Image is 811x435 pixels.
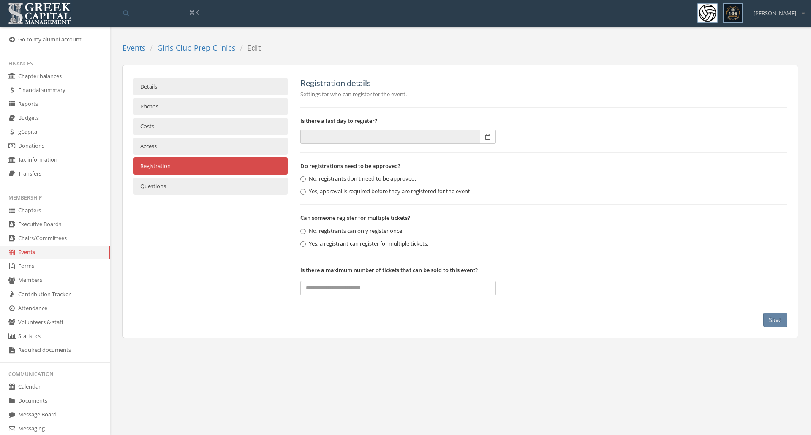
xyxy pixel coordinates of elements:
[300,240,428,248] label: Yes, a registrant can register for multiple tickets.
[300,241,306,247] input: Yes, a registrant can register for multiple tickets.
[300,227,403,235] label: No, registrants can only register once.
[748,3,805,17] div: [PERSON_NAME]
[133,98,288,115] a: Photos
[300,116,788,125] p: Is there a last day to register?
[133,138,288,155] a: Access
[236,43,261,54] li: Edit
[133,118,288,135] a: Costs
[300,89,788,99] p: Settings for who can register for the event.
[300,78,788,87] h5: Registration details
[754,9,796,17] span: [PERSON_NAME]
[300,229,306,234] input: No, registrants can only register once.
[300,213,788,222] p: Can someone register for multiple tickets?
[300,176,306,182] input: No, registrants don't need to be approved.
[300,187,471,196] label: Yes, approval is required before they are registered for the event.
[122,43,146,53] a: Events
[157,43,236,53] a: Girls Club Prep Clinics
[189,8,199,16] span: ⌘K
[300,175,416,183] label: No, registrants don't need to be approved.
[763,313,787,327] button: Save
[300,189,306,195] input: Yes, approval is required before they are registered for the event.
[133,157,288,175] a: Registration
[133,178,288,195] a: Questions
[133,78,288,95] a: Details
[300,265,478,275] label: Is there a maximum number of tickets that can be sold to this event?
[300,161,788,170] p: Do registrations need to be approved?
